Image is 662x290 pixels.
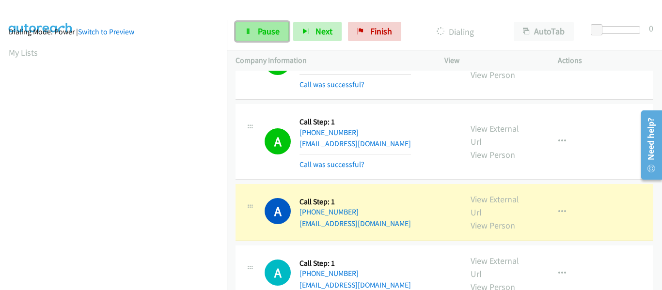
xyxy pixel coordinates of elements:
a: View External Url [471,255,519,279]
a: View Person [471,69,515,80]
p: Dialing [414,25,496,38]
a: Call was successful? [299,80,364,89]
a: Switch to Preview [78,27,134,36]
a: [EMAIL_ADDRESS][DOMAIN_NAME] [299,280,411,290]
div: Dialing Mode: Power | [9,26,218,38]
a: My Lists [9,47,38,58]
a: [PHONE_NUMBER] [299,207,359,216]
a: View External Url [471,194,519,218]
p: Actions [558,55,654,66]
a: [PHONE_NUMBER] [299,269,359,278]
a: Call was successful? [299,160,364,169]
a: Finish [348,22,401,41]
iframe: Resource Center [634,107,662,183]
div: 0 [649,22,653,35]
button: AutoTab [514,22,574,41]
span: Pause [258,26,280,37]
p: View [444,55,540,66]
a: Pause [236,22,289,41]
a: [EMAIL_ADDRESS][DOMAIN_NAME] [299,139,411,148]
p: Company Information [236,55,427,66]
div: The call is yet to be attempted [265,259,291,286]
a: [PHONE_NUMBER] [299,128,359,137]
span: Finish [370,26,392,37]
button: Next [293,22,342,41]
h1: A [265,198,291,224]
h5: Call Step: 1 [299,259,411,268]
h5: Call Step: 1 [299,117,411,127]
span: Next [315,26,332,37]
h1: A [265,259,291,286]
a: View External Url [471,123,519,147]
h1: A [265,128,291,154]
a: View Person [471,149,515,160]
h5: Call Step: 1 [299,197,411,207]
a: View Person [471,220,515,231]
a: [EMAIL_ADDRESS][DOMAIN_NAME] [299,219,411,228]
